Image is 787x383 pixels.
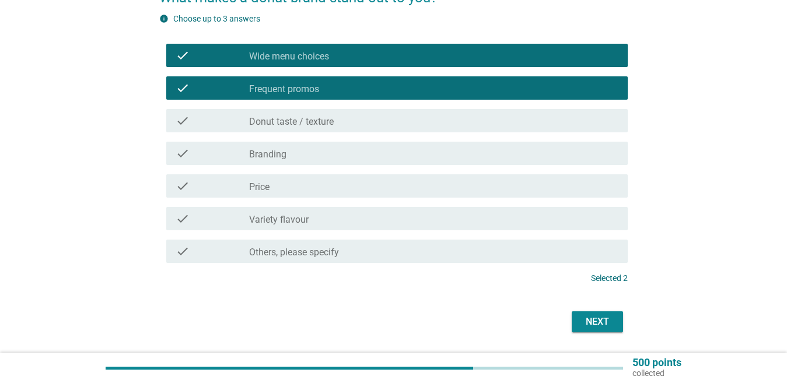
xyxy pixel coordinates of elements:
[591,272,628,284] p: Selected 2
[632,368,681,378] p: collected
[249,214,309,226] label: Variety flavour
[176,114,190,128] i: check
[176,81,190,95] i: check
[249,51,329,62] label: Wide menu choices
[249,247,339,258] label: Others, please specify
[176,212,190,226] i: check
[249,149,286,160] label: Branding
[249,83,319,95] label: Frequent promos
[249,181,270,193] label: Price
[176,146,190,160] i: check
[173,14,260,23] label: Choose up to 3 answers
[572,311,623,332] button: Next
[632,357,681,368] p: 500 points
[249,116,334,128] label: Donut taste / texture
[176,179,190,193] i: check
[176,244,190,258] i: check
[176,48,190,62] i: check
[581,315,614,329] div: Next
[159,14,169,23] i: info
